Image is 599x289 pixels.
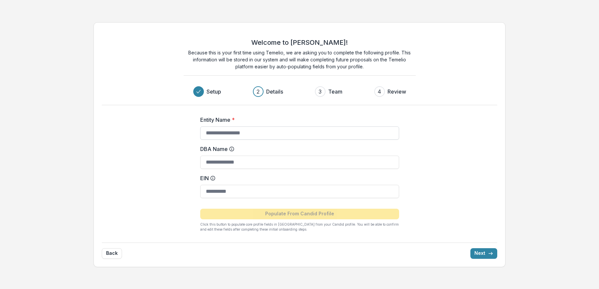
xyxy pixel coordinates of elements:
label: Entity Name [200,116,395,124]
button: Next [470,248,497,259]
div: 3 [319,88,322,96]
h3: Review [388,88,406,96]
button: Back [102,248,122,259]
h3: Setup [207,88,221,96]
button: Populate From Candid Profile [200,209,399,219]
h3: Team [328,88,342,96]
div: Progress [193,86,406,97]
label: EIN [200,174,395,182]
h3: Details [266,88,283,96]
div: 4 [378,88,381,96]
p: Because this is your first time using Temelio, we are asking you to complete the following profil... [184,49,416,70]
label: DBA Name [200,145,395,153]
h2: Welcome to [PERSON_NAME]! [251,38,348,46]
p: Click this button to populate core profile fields in [GEOGRAPHIC_DATA] from your Candid profile. ... [200,222,399,232]
div: 2 [257,88,260,96]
